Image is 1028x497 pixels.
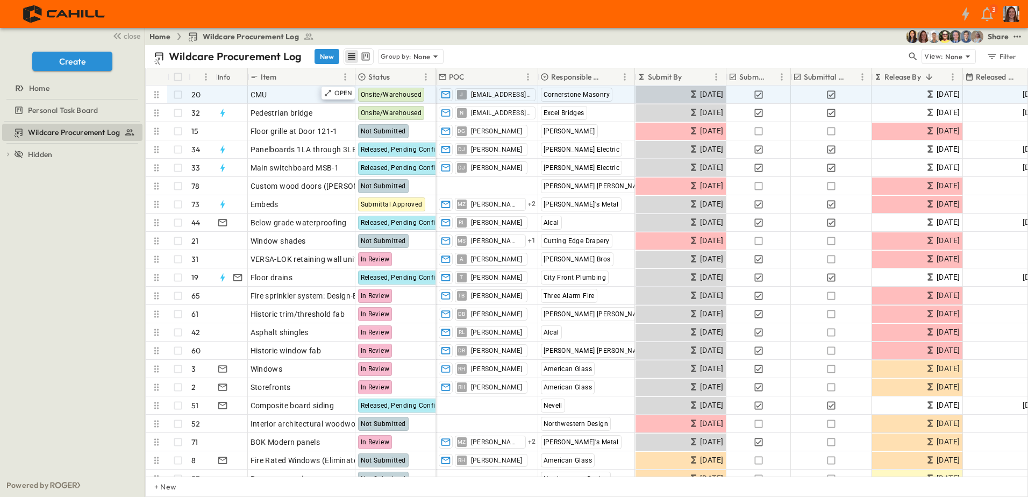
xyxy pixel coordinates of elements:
[700,235,723,247] span: [DATE]
[471,90,531,99] span: [EMAIL_ADDRESS][DOMAIN_NAME]
[924,51,943,62] p: View:
[767,71,779,83] button: Sort
[471,237,521,245] span: [PERSON_NAME]
[169,49,302,64] p: Wildcare Procurement Log
[251,126,338,137] span: Floor grille at Door 121-1
[937,417,960,430] span: [DATE]
[361,146,444,153] span: Released, Pending Confirm
[976,72,1018,82] p: Released Date
[28,105,98,116] span: Personal Task Board
[471,127,523,136] span: [PERSON_NAME]
[618,70,631,83] button: Menu
[251,108,313,118] span: Pedestrian bridge
[334,89,353,97] p: OPEN
[419,70,432,83] button: Menu
[937,308,960,320] span: [DATE]
[606,71,618,83] button: Sort
[946,70,959,83] button: Menu
[188,31,314,42] a: Wildcare Procurement Log
[251,144,358,155] span: Panelboards 1LA through 3LB
[345,50,358,63] button: row view
[648,72,682,82] p: Submit By
[124,31,140,41] span: close
[191,89,201,100] p: 20
[739,72,765,82] p: Submitted?
[949,30,962,43] img: Jared Salin (jsalin@cahill-sf.com)
[458,295,465,296] span: TB
[884,72,921,82] p: Release By
[544,292,595,300] span: Three Alarm Fire
[251,89,267,100] span: CMU
[368,72,390,82] p: Status
[458,350,466,351] span: DB
[471,365,523,373] span: [PERSON_NAME]
[216,68,248,86] div: Info
[917,30,930,43] img: Kirsten Gregory (kgregory@cahill-sf.com)
[544,91,610,98] span: Cornerstone Masonry
[2,81,140,96] a: Home
[361,365,390,373] span: In Review
[361,219,444,226] span: Released, Pending Confirm
[191,108,200,118] p: 32
[471,456,523,465] span: [PERSON_NAME]
[361,329,390,336] span: In Review
[191,400,198,411] p: 51
[108,28,142,43] button: close
[251,181,390,191] span: Custom wood doors ([PERSON_NAME])
[544,457,592,464] span: American Glass
[471,383,523,392] span: [PERSON_NAME]
[700,436,723,448] span: [DATE]
[471,292,523,300] span: [PERSON_NAME]
[315,49,339,64] button: New
[251,272,293,283] span: Floor drains
[361,475,406,482] span: Not Submitted
[937,363,960,375] span: [DATE]
[847,71,859,83] button: Sort
[154,481,161,492] p: + New
[361,255,390,263] span: In Review
[191,217,200,228] p: 44
[251,254,361,265] span: VERSA-LOK retaining wall units
[528,437,536,448] span: + 2
[544,255,611,263] span: [PERSON_NAME] Bros
[937,344,960,357] span: [DATE]
[471,164,523,172] span: [PERSON_NAME]
[906,30,919,43] img: Kim Bowen (kbowen@cahill-sf.com)
[449,72,465,82] p: POC
[361,237,406,245] span: Not Submitted
[700,106,723,119] span: [DATE]
[251,236,306,246] span: Window shades
[191,162,200,173] p: 33
[700,143,723,155] span: [DATE]
[251,162,339,173] span: Main switchboard MSB-1
[471,218,523,227] span: [PERSON_NAME]
[28,127,120,138] span: Wildcare Procurement Log
[2,103,140,118] a: Personal Task Board
[471,438,521,446] span: [PERSON_NAME]
[344,48,374,65] div: table view
[700,472,723,485] span: [DATE]
[251,364,283,374] span: Windows
[251,437,320,448] span: BOK Modern panels
[528,199,536,210] span: + 2
[191,418,200,429] p: 52
[361,91,422,98] span: Onsite/Warehoused
[937,326,960,338] span: [DATE]
[361,384,390,391] span: In Review
[700,125,723,137] span: [DATE]
[1011,30,1024,43] button: test
[937,180,960,192] span: [DATE]
[544,237,610,245] span: Cutting Edge Drapery
[361,292,390,300] span: In Review
[544,384,592,391] span: American Glass
[251,290,371,301] span: Fire sprinkler system: Design-Build
[251,217,347,228] span: Below grade waterproofing
[251,473,356,484] span: Paper-composite countertops
[191,236,198,246] p: 21
[927,30,940,43] img: Hunter Mahan (hmahan@cahill-sf.com)
[191,290,200,301] p: 65
[544,127,595,135] span: [PERSON_NAME]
